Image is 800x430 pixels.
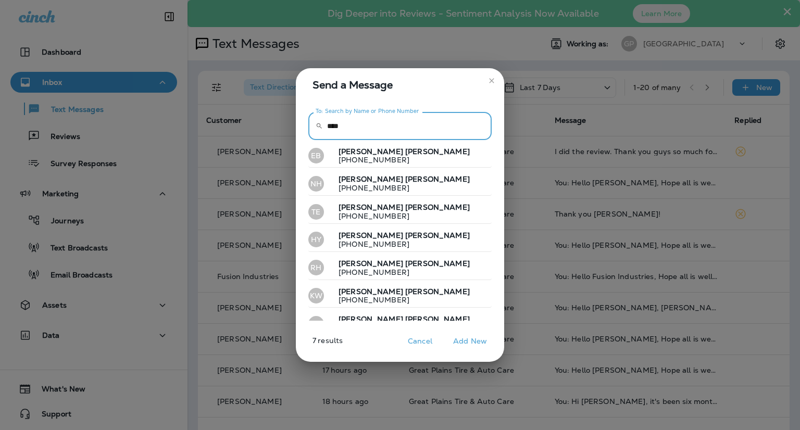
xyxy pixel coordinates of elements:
[308,288,324,303] div: KW
[330,240,470,248] p: [PHONE_NUMBER]
[330,184,470,192] p: [PHONE_NUMBER]
[330,156,470,164] p: [PHONE_NUMBER]
[448,333,492,349] button: Add New
[339,259,403,268] span: [PERSON_NAME]
[308,144,492,168] button: EB[PERSON_NAME] [PERSON_NAME][PHONE_NUMBER]
[308,200,492,224] button: TE[PERSON_NAME] [PERSON_NAME][PHONE_NUMBER]
[308,312,492,336] button: CE[PERSON_NAME] [PERSON_NAME][PHONE_NUMBER]
[405,287,470,296] span: [PERSON_NAME]
[405,314,470,324] span: [PERSON_NAME]
[308,316,324,332] div: CE
[339,174,403,184] span: [PERSON_NAME]
[308,176,324,192] div: NH
[483,72,500,89] button: close
[308,148,324,163] div: EB
[339,287,403,296] span: [PERSON_NAME]
[339,203,403,212] span: [PERSON_NAME]
[308,172,492,196] button: NH[PERSON_NAME] [PERSON_NAME][PHONE_NUMBER]
[308,228,492,252] button: HY[PERSON_NAME] [PERSON_NAME][PHONE_NUMBER]
[339,231,403,240] span: [PERSON_NAME]
[330,296,470,304] p: [PHONE_NUMBER]
[330,268,470,276] p: [PHONE_NUMBER]
[316,107,419,115] label: To: Search by Name or Phone Number
[405,203,470,212] span: [PERSON_NAME]
[405,147,470,156] span: [PERSON_NAME]
[405,174,470,184] span: [PERSON_NAME]
[308,284,492,308] button: KW[PERSON_NAME] [PERSON_NAME][PHONE_NUMBER]
[330,212,470,220] p: [PHONE_NUMBER]
[405,259,470,268] span: [PERSON_NAME]
[339,314,403,324] span: [PERSON_NAME]
[401,333,440,349] button: Cancel
[308,256,492,280] button: RH[PERSON_NAME] [PERSON_NAME][PHONE_NUMBER]
[308,232,324,247] div: HY
[312,77,492,93] span: Send a Message
[339,147,403,156] span: [PERSON_NAME]
[405,231,470,240] span: [PERSON_NAME]
[308,204,324,220] div: TE
[308,260,324,275] div: RH
[292,336,343,353] p: 7 results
